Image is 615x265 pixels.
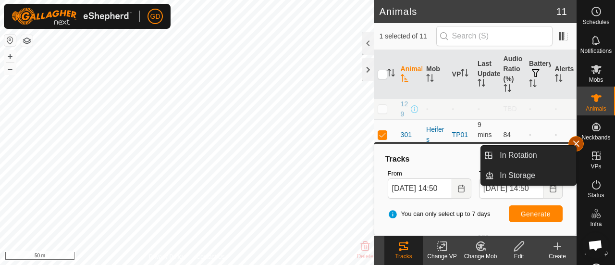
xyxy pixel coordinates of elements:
td: - [551,99,577,119]
button: Choose Date [452,178,471,199]
div: Heifers [426,125,444,145]
div: Tracks [384,153,566,165]
app-display-virtual-paddock-transition: - [452,105,455,113]
button: Map Layers [21,35,33,47]
span: Mobs [589,77,603,83]
th: Mob [422,50,448,99]
button: + [4,50,16,62]
button: Generate [509,205,563,222]
img: Gallagher Logo [12,8,132,25]
span: 1 selected of 11 [380,31,436,41]
th: Last Updated [474,50,499,99]
th: VP [448,50,474,99]
p-sorticon: Activate to sort [555,76,563,83]
a: In Storage [494,166,576,185]
button: – [4,63,16,75]
h2: Animals [380,6,556,17]
span: 11 [556,4,567,19]
span: Notifications [580,48,612,54]
button: Choose Date [543,178,563,199]
div: Open chat [582,232,608,258]
div: Edit [500,252,538,261]
span: 301 [401,130,412,140]
div: - [426,104,444,114]
div: Tracks [384,252,423,261]
td: - [525,99,551,119]
span: Infra [590,221,602,227]
span: Heatmap [584,250,608,256]
th: Audio Ratio (%) [500,50,525,99]
p-sorticon: Activate to sort [478,80,485,88]
span: Neckbands [581,135,610,140]
td: - [525,119,551,150]
span: GD [150,12,160,22]
p-sorticon: Activate to sort [426,76,434,83]
span: Status [588,192,604,198]
a: Privacy Policy [149,252,185,261]
span: You can only select up to 7 days [388,209,491,219]
th: Battery [525,50,551,99]
div: Change Mob [461,252,500,261]
th: Animal [397,50,422,99]
span: Schedules [582,19,609,25]
p-sorticon: Activate to sort [387,70,395,78]
span: In Rotation [500,150,537,161]
p-sorticon: Activate to sort [504,86,511,93]
th: Alerts [551,50,577,99]
span: 84 [504,131,511,139]
span: 28 Sept 2025, 2:44 pm [478,121,492,149]
a: TP01 [452,131,468,139]
td: - [551,119,577,150]
div: Change VP [423,252,461,261]
li: In Storage [481,166,576,185]
p-sorticon: Activate to sort [401,76,408,83]
a: Contact Us [196,252,224,261]
li: In Rotation [481,146,576,165]
span: 129 [401,99,409,119]
p-sorticon: Activate to sort [461,70,468,78]
div: Create [538,252,577,261]
span: TBD [504,105,517,113]
label: To [479,169,563,178]
span: Generate [521,210,551,218]
a: In Rotation [494,146,576,165]
span: Animals [586,106,606,112]
span: - [478,105,480,113]
input: Search (S) [436,26,553,46]
p-sorticon: Activate to sort [529,81,537,88]
label: From [388,169,471,178]
button: Reset Map [4,35,16,46]
span: In Storage [500,170,535,181]
span: VPs [590,164,601,169]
